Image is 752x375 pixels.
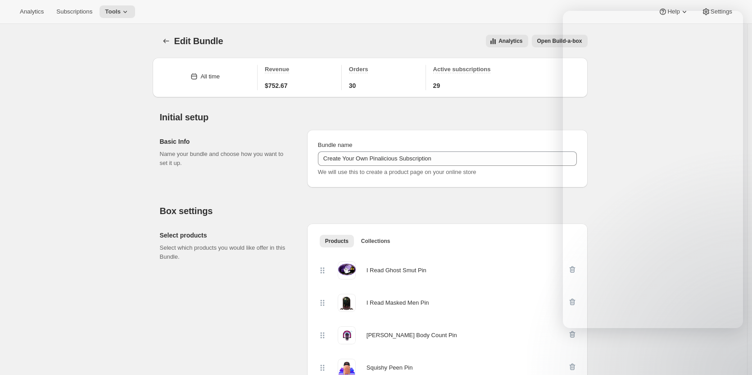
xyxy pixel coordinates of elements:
[338,263,356,278] img: I Read Ghost Smut Pin
[318,142,353,148] span: Bundle name
[160,150,293,168] p: Name your bundle and choose how you want to set it up.
[433,81,440,90] span: 29
[14,5,49,18] button: Analytics
[325,238,349,245] span: Products
[56,8,92,15] span: Subscriptions
[721,335,743,357] iframe: Intercom live chat
[696,5,738,18] button: Settings
[711,8,732,15] span: Settings
[160,35,172,47] button: Bundles
[433,66,491,73] span: Active subscriptions
[160,137,293,146] h2: Basic Info
[318,151,577,166] input: ie. Smoothie box
[349,81,356,90] span: 30
[105,8,121,15] span: Tools
[486,35,528,47] button: View all analytics related to this specific bundles, within certain timeframes
[160,112,588,123] h2: Initial setup
[265,66,289,73] span: Revenue
[174,36,223,46] span: Edit Bundle
[338,295,356,311] img: I Read Masked Men Pin
[653,5,694,18] button: Help
[367,331,457,340] div: [PERSON_NAME] Body Count Pin
[160,206,588,216] h2: Box settings
[532,35,588,47] button: View links to open the build-a-box on the online store
[338,328,356,343] img: Jolie Vines Body Count Pin
[265,81,288,90] span: $752.67
[100,5,135,18] button: Tools
[160,243,293,261] p: Select which products you would like offer in this Bundle.
[160,231,293,240] h2: Select products
[349,66,368,73] span: Orders
[318,169,476,175] span: We will use this to create a product page on your online store
[563,11,743,328] iframe: Intercom live chat
[51,5,98,18] button: Subscriptions
[20,8,44,15] span: Analytics
[200,72,220,81] div: All time
[367,298,429,307] div: I Read Masked Men Pin
[537,37,582,45] span: Open Build-a-box
[498,37,522,45] span: Analytics
[361,238,390,245] span: Collections
[667,8,680,15] span: Help
[367,363,413,372] div: Squishy Peen Pin
[367,266,426,275] div: I Read Ghost Smut Pin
